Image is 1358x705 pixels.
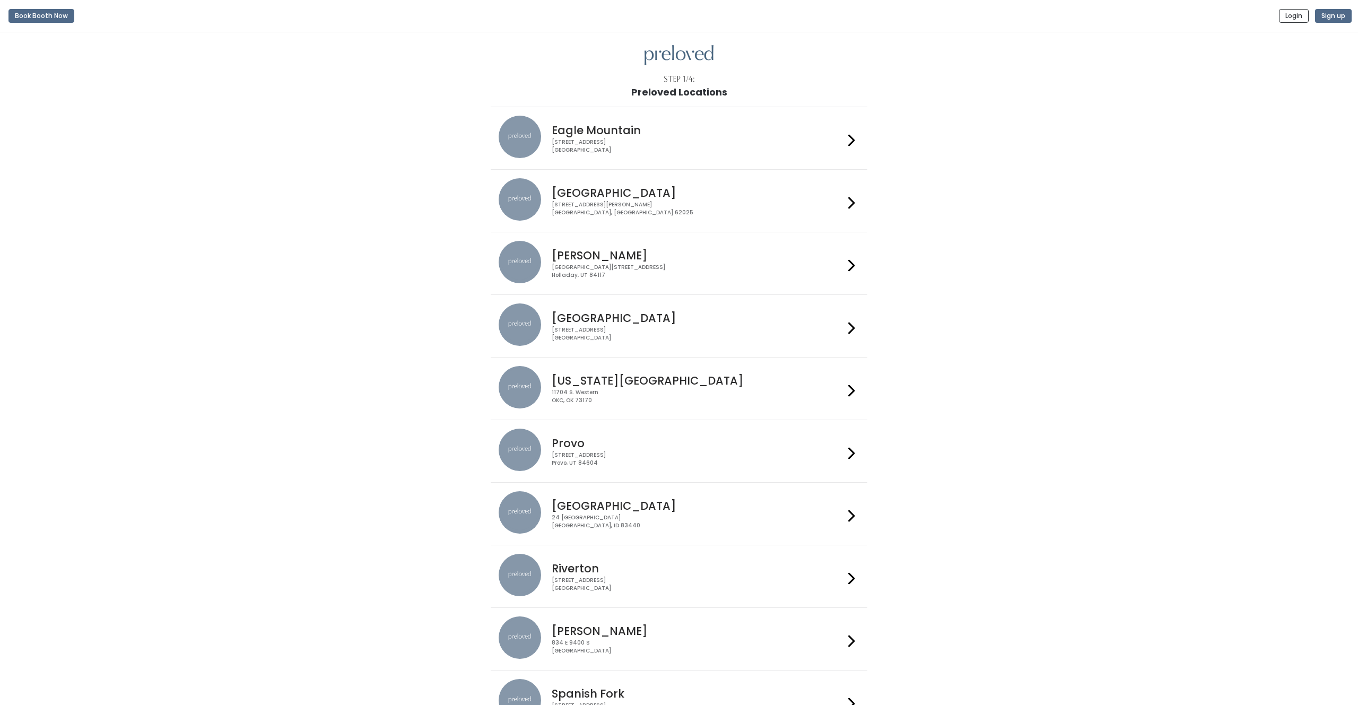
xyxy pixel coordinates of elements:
div: [STREET_ADDRESS] [GEOGRAPHIC_DATA] [552,577,843,592]
img: preloved location [499,116,541,158]
a: preloved location [US_STATE][GEOGRAPHIC_DATA] 11704 S. WesternOKC, OK 73170 [499,366,859,411]
a: preloved location Provo [STREET_ADDRESS]Provo, UT 84604 [499,429,859,474]
img: preloved location [499,178,541,221]
a: preloved location [PERSON_NAME] [GEOGRAPHIC_DATA][STREET_ADDRESS]Holladay, UT 84117 [499,241,859,286]
a: preloved location [GEOGRAPHIC_DATA] 24 [GEOGRAPHIC_DATA][GEOGRAPHIC_DATA], ID 83440 [499,491,859,536]
h4: Spanish Fork [552,687,843,700]
img: preloved location [499,491,541,534]
a: preloved location Riverton [STREET_ADDRESS][GEOGRAPHIC_DATA] [499,554,859,599]
img: preloved location [499,303,541,346]
div: [STREET_ADDRESS] [GEOGRAPHIC_DATA] [552,326,843,342]
button: Login [1279,9,1309,23]
h4: Eagle Mountain [552,124,843,136]
h4: [PERSON_NAME] [552,249,843,262]
h4: Provo [552,437,843,449]
h4: [GEOGRAPHIC_DATA] [552,500,843,512]
div: 24 [GEOGRAPHIC_DATA] [GEOGRAPHIC_DATA], ID 83440 [552,514,843,529]
a: preloved location [PERSON_NAME] 834 E 9400 S[GEOGRAPHIC_DATA] [499,616,859,662]
h4: [GEOGRAPHIC_DATA] [552,312,843,324]
a: preloved location Eagle Mountain [STREET_ADDRESS][GEOGRAPHIC_DATA] [499,116,859,161]
img: preloved logo [645,45,713,66]
h4: [GEOGRAPHIC_DATA] [552,187,843,199]
h1: Preloved Locations [631,87,727,98]
img: preloved location [499,366,541,408]
img: preloved location [499,616,541,659]
img: preloved location [499,429,541,471]
div: [GEOGRAPHIC_DATA][STREET_ADDRESS] Holladay, UT 84117 [552,264,843,279]
div: [STREET_ADDRESS] Provo, UT 84604 [552,451,843,467]
img: preloved location [499,554,541,596]
div: [STREET_ADDRESS][PERSON_NAME] [GEOGRAPHIC_DATA], [GEOGRAPHIC_DATA] 62025 [552,201,843,216]
button: Book Booth Now [8,9,74,23]
div: 11704 S. Western OKC, OK 73170 [552,389,843,404]
a: preloved location [GEOGRAPHIC_DATA] [STREET_ADDRESS][PERSON_NAME][GEOGRAPHIC_DATA], [GEOGRAPHIC_D... [499,178,859,223]
h4: [PERSON_NAME] [552,625,843,637]
a: preloved location [GEOGRAPHIC_DATA] [STREET_ADDRESS][GEOGRAPHIC_DATA] [499,303,859,349]
a: Book Booth Now [8,4,74,28]
img: preloved location [499,241,541,283]
h4: Riverton [552,562,843,575]
button: Sign up [1315,9,1352,23]
div: [STREET_ADDRESS] [GEOGRAPHIC_DATA] [552,138,843,154]
h4: [US_STATE][GEOGRAPHIC_DATA] [552,375,843,387]
div: 834 E 9400 S [GEOGRAPHIC_DATA] [552,639,843,655]
div: Step 1/4: [664,74,695,85]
